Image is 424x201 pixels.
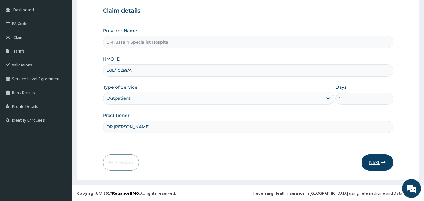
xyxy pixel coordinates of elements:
[103,112,130,119] label: Practitioner
[33,35,105,43] div: Chat with us now
[103,3,118,18] div: Minimize live chat window
[335,84,346,90] label: Days
[362,154,393,171] button: Next
[12,31,25,47] img: d_794563401_company_1708531726252_794563401
[13,7,34,13] span: Dashboard
[103,154,139,171] button: Previous
[103,64,394,77] input: Enter HMO ID
[112,190,139,196] a: RelianceHMO
[13,48,25,54] span: Tariffs
[103,8,394,14] h3: Claim details
[103,28,137,34] label: Provider Name
[72,185,424,201] footer: All rights reserved.
[106,95,131,101] div: Outpatient
[13,34,26,40] span: Claims
[103,56,121,62] label: HMO ID
[3,134,120,156] textarea: Type your message and hit 'Enter'
[103,84,137,90] label: Type of Service
[77,190,140,196] strong: Copyright © 2017 .
[103,121,394,133] input: Enter Name
[36,61,87,124] span: We're online!
[253,190,419,196] div: Redefining Heath Insurance in [GEOGRAPHIC_DATA] using Telemedicine and Data Science!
